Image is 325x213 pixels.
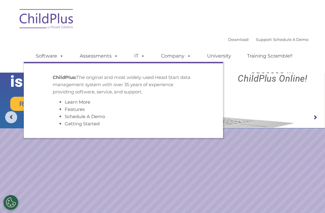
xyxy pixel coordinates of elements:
[65,106,85,112] a: Features
[17,5,77,35] img: ChildPlus by Procare Solutions
[228,37,308,42] font: |
[228,37,249,42] a: Download
[155,50,197,62] a: Company
[256,37,272,42] a: Support
[65,121,100,127] a: Getting Started
[74,50,124,62] a: Assessments
[128,50,151,62] a: IT
[53,74,76,80] strong: ChildPlus:
[201,50,237,62] a: University
[273,37,308,42] a: Schedule A Demo
[53,74,194,96] p: The original and most widely-used Head Start data management system with over 35 years of experie...
[65,99,90,105] a: Learn More
[3,195,18,210] button: Cookies Settings
[224,41,321,83] rs-layer: Boost your productivity and streamline your success in ChildPlus Online!
[241,50,299,62] a: Training Scramble!!
[10,97,80,111] a: Request a Demo
[10,37,114,90] rs-layer: The Future of ChildPlus is Here!
[30,50,70,62] a: Software
[65,114,105,119] a: Schedule A Demo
